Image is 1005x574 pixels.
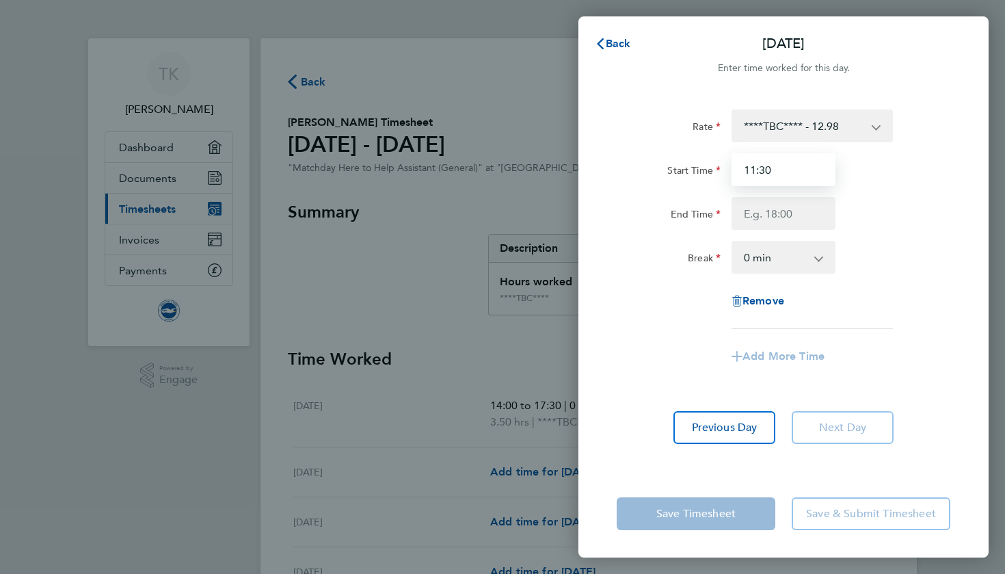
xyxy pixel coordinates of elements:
span: Remove [742,294,784,307]
button: Back [581,30,645,57]
label: Rate [693,120,721,137]
label: Break [688,252,721,268]
p: [DATE] [762,34,805,53]
label: End Time [671,208,721,224]
button: Previous Day [673,411,775,444]
span: Back [606,37,631,50]
label: Start Time [667,164,721,181]
input: E.g. 08:00 [732,153,835,186]
button: Remove [732,296,784,306]
div: Enter time worked for this day. [578,60,989,77]
span: Previous Day [692,421,758,434]
input: E.g. 18:00 [732,197,835,230]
